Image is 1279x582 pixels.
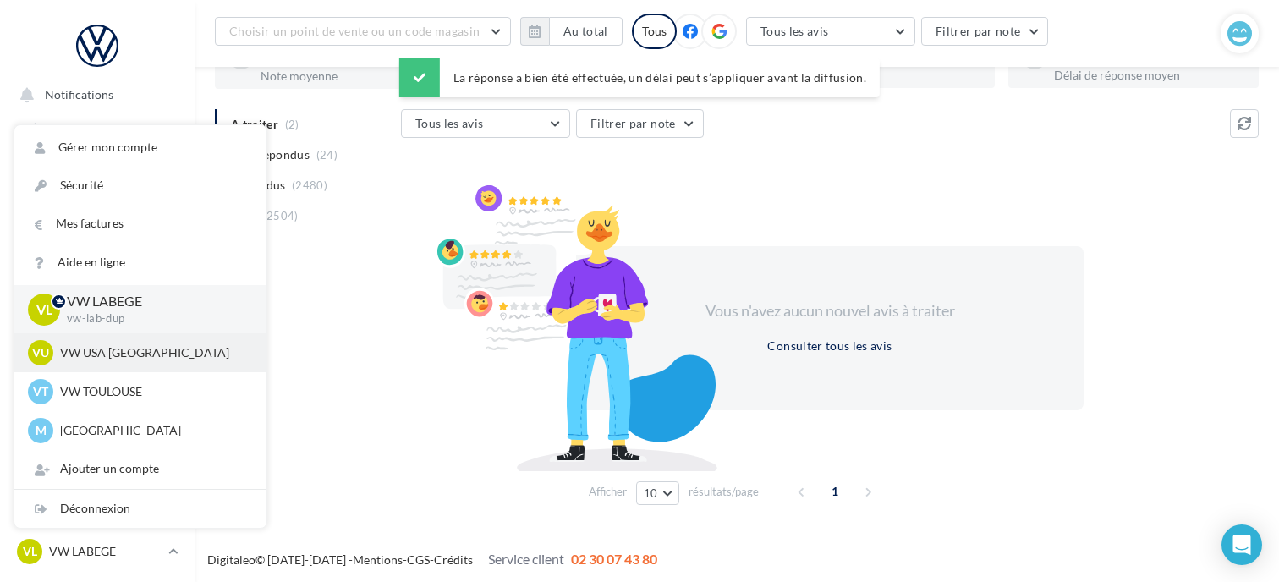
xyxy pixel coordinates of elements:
span: (24) [316,148,338,162]
span: Choisir un point de vente ou un code magasin [229,24,480,38]
a: Contacts [10,283,184,318]
span: VT [33,383,48,400]
span: résultats/page [689,484,759,500]
span: 1 [821,478,848,505]
span: Tous les avis [415,116,484,130]
div: Tous [632,14,677,49]
div: Open Intercom Messenger [1221,524,1262,565]
a: Boîte de réception [10,155,184,191]
a: Sécurité [14,167,266,205]
p: VW LABEGE [49,543,162,560]
a: VL VW LABEGE [14,535,181,568]
span: VL [23,543,37,560]
p: vw-lab-dup [67,311,239,327]
span: (2480) [292,178,327,192]
button: Consulter tous les avis [760,336,898,356]
span: Notifications [45,88,113,102]
p: VW TOULOUSE [60,383,246,400]
a: Opérations [10,113,184,149]
span: 02 30 07 43 80 [571,551,657,567]
div: Déconnexion [14,490,266,528]
div: Note moyenne [261,70,453,82]
div: La réponse a bien été effectuée, un délai peut s’appliquer avant la diffusion. [399,58,880,97]
button: Au total [549,17,623,46]
div: Ajouter un compte [14,450,266,488]
span: (2504) [263,209,299,222]
a: Campagnes DataOnDemand [10,465,184,515]
span: VL [36,299,52,319]
a: Aide en ligne [14,244,266,282]
a: CGS [407,552,430,567]
span: Service client [488,551,564,567]
button: Au total [520,17,623,46]
span: 10 [644,486,658,500]
a: Gérer mon compte [14,129,266,167]
a: Mes factures [14,205,266,243]
a: Campagnes [10,241,184,277]
button: Filtrer par note [576,109,704,138]
span: Afficher [589,484,627,500]
a: Visibilité en ligne [10,199,184,234]
span: Tous les avis [760,24,829,38]
button: 10 [636,481,679,505]
div: Délai de réponse moyen [1054,69,1246,81]
a: Digitaleo [207,552,255,567]
p: [GEOGRAPHIC_DATA] [60,422,246,439]
button: Tous les avis [401,109,570,138]
span: VU [32,344,49,361]
p: VW LABEGE [67,292,239,311]
a: Médiathèque [10,325,184,360]
p: VW USA [GEOGRAPHIC_DATA] [60,344,246,361]
a: Mentions [353,552,403,567]
button: Choisir un point de vente ou un code magasin [215,17,511,46]
span: © [DATE]-[DATE] - - - [207,552,657,567]
span: M [36,422,47,439]
div: Vous n'avez aucun nouvel avis à traiter [684,300,975,322]
a: Calendrier [10,367,184,403]
button: Tous les avis [746,17,915,46]
span: Non répondus [231,146,310,163]
a: Crédits [434,552,473,567]
span: Opérations [44,124,103,138]
div: 4.6 [261,47,453,67]
a: PLV et print personnalisable [10,409,184,458]
div: Taux de réponse [789,69,981,81]
button: Filtrer par note [921,17,1049,46]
